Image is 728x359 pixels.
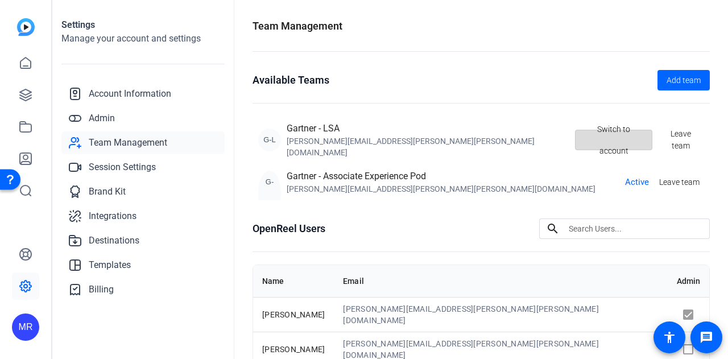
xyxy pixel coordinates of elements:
[61,18,225,32] h1: Settings
[253,265,334,297] th: Name
[89,87,171,101] span: Account Information
[89,136,167,150] span: Team Management
[61,278,225,301] a: Billing
[625,176,649,189] span: Active
[657,70,710,90] button: Add team
[258,129,281,151] div: G-L
[17,18,35,36] img: blue-gradient.svg
[61,180,225,203] a: Brand Kit
[61,156,225,179] a: Session Settings
[89,209,136,223] span: Integrations
[655,172,704,192] button: Leave team
[89,160,156,174] span: Session Settings
[12,313,39,341] div: MR
[258,171,281,216] div: G-AEP
[253,72,329,88] h1: Available Teams
[575,130,652,150] button: Switch to account
[700,331,713,344] mat-icon: message
[61,229,225,252] a: Destinations
[89,185,126,199] span: Brand Kit
[61,107,225,130] a: Admin
[61,131,225,154] a: Team Management
[287,170,595,183] div: Gartner - Associate Experience Pod
[61,205,225,228] a: Integrations
[61,254,225,277] a: Templates
[663,331,676,344] mat-icon: accessibility
[539,222,566,236] mat-icon: search
[668,265,710,297] th: Admin
[61,32,225,46] h2: Manage your account and settings
[334,297,667,332] td: [PERSON_NAME][EMAIL_ADDRESS][PERSON_NAME][PERSON_NAME][DOMAIN_NAME]
[569,222,701,236] input: Search Users...
[287,122,575,135] div: Gartner - LSA
[667,75,701,86] span: Add team
[262,345,325,354] span: [PERSON_NAME]
[262,310,325,319] span: [PERSON_NAME]
[253,221,325,237] h1: OpenReel Users
[89,112,115,125] span: Admin
[89,283,114,296] span: Billing
[658,130,704,150] button: Leave team
[659,176,700,188] span: Leave team
[584,118,643,162] span: Switch to account
[287,135,575,158] div: [PERSON_NAME][EMAIL_ADDRESS][PERSON_NAME][PERSON_NAME][DOMAIN_NAME]
[663,128,700,152] span: Leave team
[89,234,139,247] span: Destinations
[89,258,131,272] span: Templates
[287,183,595,195] div: [PERSON_NAME][EMAIL_ADDRESS][PERSON_NAME][PERSON_NAME][DOMAIN_NAME]
[253,18,342,34] h1: Team Management
[61,82,225,105] a: Account Information
[334,265,667,297] th: Email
